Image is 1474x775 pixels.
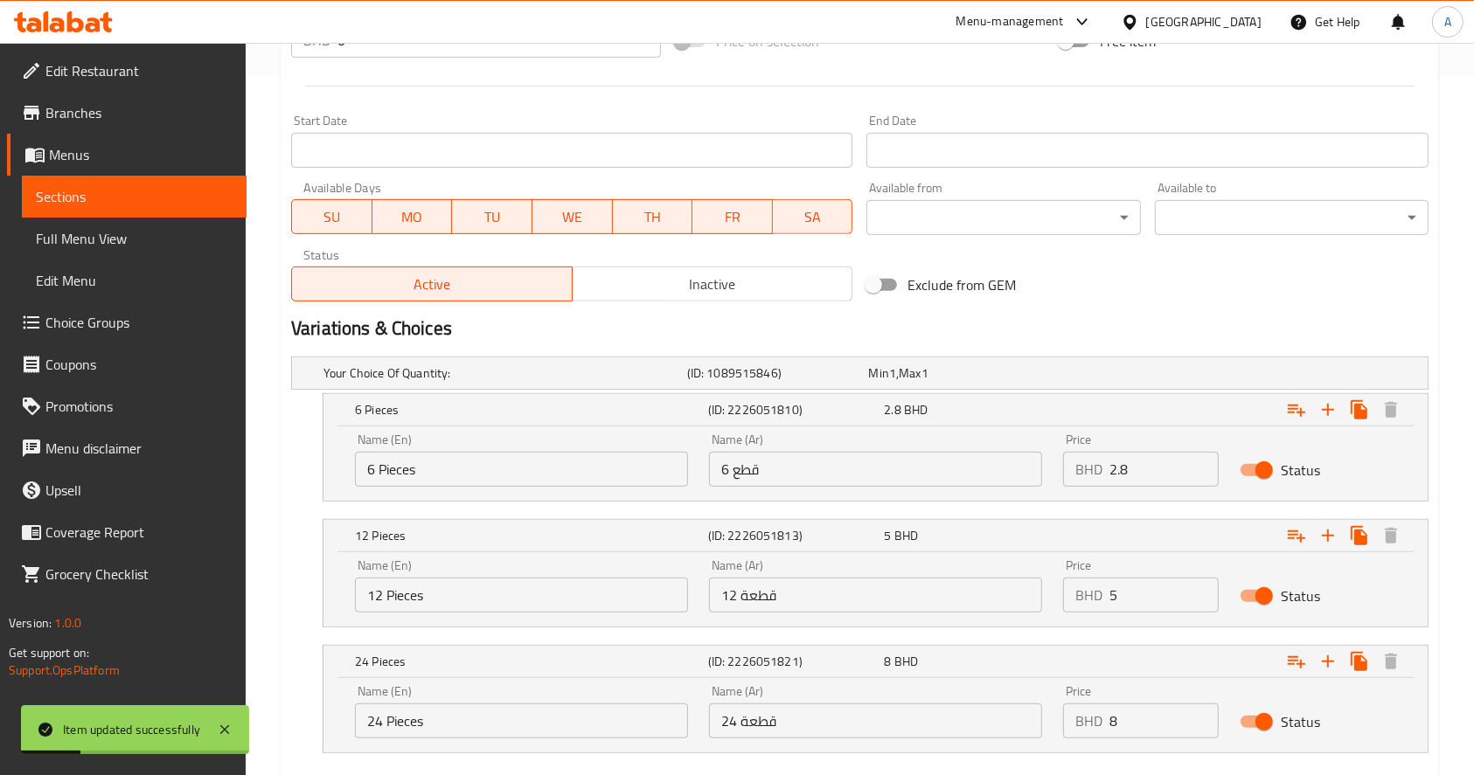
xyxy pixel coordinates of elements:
[708,653,878,670] h5: (ID: 2226051821)
[7,511,247,553] a: Coverage Report
[620,204,686,230] span: TH
[539,204,606,230] span: WE
[1075,459,1102,480] p: BHD
[708,527,878,544] h5: (ID: 2226051813)
[613,199,693,234] button: TH
[709,578,1042,612] input: Enter name Ar
[1344,394,1375,426] button: Clone new choice
[687,364,862,382] h5: (ID: 1089515846)
[7,553,247,595] a: Grocery Checklist
[1155,200,1429,235] div: ​
[716,31,819,52] span: Price on selection
[1100,31,1156,52] span: Free item
[921,362,928,384] span: 1
[459,204,525,230] span: TU
[868,364,1043,382] div: ,
[292,357,1428,389] div: Expand
[7,343,247,385] a: Coupons
[1109,452,1219,487] input: Please enter price
[894,524,918,547] span: BHD
[355,703,688,738] input: Enter name En
[45,60,233,81] span: Edit Restaurant
[884,650,891,673] span: 8
[45,522,233,543] span: Coverage Report
[7,50,247,92] a: Edit Restaurant
[884,398,900,421] span: 2.8
[866,200,1140,235] div: ​
[323,364,680,382] h5: Your Choice Of Quantity:
[9,641,89,664] span: Get support on:
[7,134,247,176] a: Menus
[7,301,247,343] a: Choice Groups
[372,199,453,234] button: MO
[36,186,233,207] span: Sections
[45,354,233,375] span: Coupons
[1281,394,1312,426] button: Add choice group
[580,272,846,297] span: Inactive
[323,520,1428,551] div: Expand
[9,659,120,682] a: Support.OpsPlatform
[291,315,1429,342] h2: Variations & Choices
[323,394,1428,426] div: Expand
[7,427,247,469] a: Menu disclaimer
[1281,460,1320,481] span: Status
[45,312,233,333] span: Choice Groups
[452,199,532,234] button: TU
[1281,711,1320,732] span: Status
[22,218,247,259] a: Full Menu View
[54,612,81,634] span: 1.0.0
[1344,520,1375,551] button: Clone new choice
[699,204,766,230] span: FR
[1075,585,1102,605] p: BHD
[709,703,1042,738] input: Enter name Ar
[45,102,233,123] span: Branches
[291,266,573,301] button: Active
[299,204,365,230] span: SU
[303,30,330,51] p: BHD
[904,398,928,421] span: BHD
[9,612,52,634] span: Version:
[7,469,247,511] a: Upsell
[1312,520,1344,551] button: Add new choice
[1344,646,1375,677] button: Clone new choice
[63,720,200,739] div: Item updated successfully
[1109,703,1219,738] input: Please enter price
[291,199,372,234] button: SU
[1444,12,1451,31] span: A
[780,204,846,230] span: SA
[355,527,701,544] h5: 12 Pieces
[1312,394,1344,426] button: Add new choice
[1375,646,1407,677] button: Delete 24 Pieces
[1281,646,1312,677] button: Add choice group
[45,480,233,501] span: Upsell
[889,362,896,384] span: 1
[884,524,891,547] span: 5
[907,274,1016,295] span: Exclude from GEM
[1075,710,1102,731] p: BHD
[956,11,1064,32] div: Menu-management
[1312,646,1344,677] button: Add new choice
[355,452,688,487] input: Enter name En
[36,270,233,291] span: Edit Menu
[894,650,918,673] span: BHD
[45,564,233,585] span: Grocery Checklist
[379,204,446,230] span: MO
[868,362,888,384] span: Min
[1375,394,1407,426] button: Delete 6 Pieces
[1281,520,1312,551] button: Add choice group
[355,578,688,612] input: Enter name En
[7,385,247,427] a: Promotions
[1109,578,1219,612] input: Please enter price
[45,396,233,417] span: Promotions
[49,144,233,165] span: Menus
[899,362,921,384] span: Max
[1375,520,1407,551] button: Delete 12 Pieces
[299,272,566,297] span: Active
[355,653,701,670] h5: 24 Pieces
[355,401,701,419] h5: 6 Pieces
[709,452,1042,487] input: Enter name Ar
[532,199,613,234] button: WE
[708,401,878,419] h5: (ID: 2226051810)
[1281,585,1320,606] span: Status
[1146,12,1262,31] div: [GEOGRAPHIC_DATA]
